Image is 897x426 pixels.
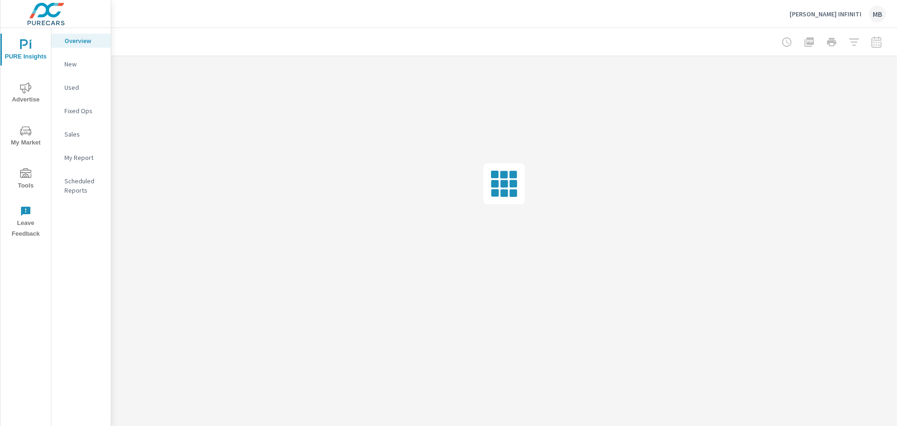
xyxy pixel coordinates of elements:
[51,127,111,141] div: Sales
[64,130,103,139] p: Sales
[64,83,103,92] p: Used
[64,106,103,116] p: Fixed Ops
[3,39,48,62] span: PURE Insights
[51,34,111,48] div: Overview
[3,125,48,148] span: My Market
[51,174,111,197] div: Scheduled Reports
[0,28,51,243] div: nav menu
[64,36,103,45] p: Overview
[51,151,111,165] div: My Report
[64,59,103,69] p: New
[64,176,103,195] p: Scheduled Reports
[64,153,103,162] p: My Report
[790,10,861,18] p: [PERSON_NAME] INFINITI
[51,57,111,71] div: New
[51,80,111,94] div: Used
[3,82,48,105] span: Advertise
[869,6,886,22] div: MB
[3,206,48,239] span: Leave Feedback
[3,168,48,191] span: Tools
[51,104,111,118] div: Fixed Ops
